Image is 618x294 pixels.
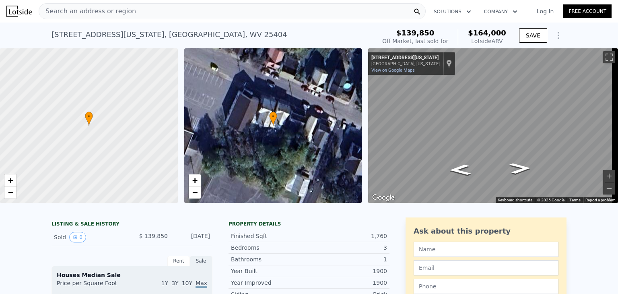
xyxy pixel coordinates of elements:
[182,280,192,286] span: 10Y
[8,175,13,185] span: +
[446,59,452,68] a: Show location on map
[371,68,415,73] a: View on Google Maps
[139,233,168,239] span: $ 139,850
[190,256,212,266] div: Sale
[171,280,178,286] span: 3Y
[229,221,389,227] div: Property details
[309,255,387,263] div: 1
[309,267,387,275] div: 1900
[189,174,201,186] a: Zoom in
[167,256,190,266] div: Rent
[85,112,93,126] div: •
[414,242,558,257] input: Name
[231,267,309,275] div: Year Built
[231,255,309,263] div: Bathrooms
[440,162,480,178] path: Go East, Pennsylvania Ave
[468,29,506,37] span: $164,000
[603,182,615,195] button: Zoom out
[269,113,277,120] span: •
[550,27,566,43] button: Show Options
[231,279,309,287] div: Year Improved
[414,226,558,237] div: Ask about this property
[368,48,618,203] div: Street View
[563,4,612,18] a: Free Account
[519,28,547,43] button: SAVE
[6,6,32,17] img: Lotside
[309,279,387,287] div: 1900
[468,37,506,45] div: Lotside ARV
[231,244,309,252] div: Bedrooms
[189,186,201,199] a: Zoom out
[39,6,136,16] span: Search an address or region
[603,170,615,182] button: Zoom in
[414,260,558,275] input: Email
[371,55,440,61] div: [STREET_ADDRESS][US_STATE]
[69,232,86,242] button: View historical data
[85,113,93,120] span: •
[382,37,448,45] div: Off Market, last sold for
[57,279,132,292] div: Price per Square Foot
[4,186,16,199] a: Zoom out
[537,198,564,202] span: © 2025 Google
[309,244,387,252] div: 3
[174,232,210,242] div: [DATE]
[51,29,287,40] div: [STREET_ADDRESS][US_STATE] , [GEOGRAPHIC_DATA] , WV 25404
[51,221,212,229] div: LISTING & SALE HISTORY
[368,48,618,203] div: Map
[309,232,387,240] div: 1,760
[231,232,309,240] div: Finished Sqft
[192,187,197,197] span: −
[4,174,16,186] a: Zoom in
[414,279,558,294] input: Phone
[527,7,563,15] a: Log In
[370,193,397,203] img: Google
[585,198,616,202] a: Report a problem
[500,160,540,176] path: Go West, Pennsylvania Ave
[269,112,277,126] div: •
[8,187,13,197] span: −
[196,280,207,288] span: Max
[498,197,532,203] button: Keyboard shortcuts
[603,51,615,63] button: Toggle fullscreen view
[371,61,440,66] div: [GEOGRAPHIC_DATA], [US_STATE]
[427,4,478,19] button: Solutions
[396,29,435,37] span: $139,850
[57,271,207,279] div: Houses Median Sale
[569,198,581,202] a: Terms
[478,4,524,19] button: Company
[54,232,126,242] div: Sold
[370,193,397,203] a: Open this area in Google Maps (opens a new window)
[192,175,197,185] span: +
[161,280,168,286] span: 1Y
